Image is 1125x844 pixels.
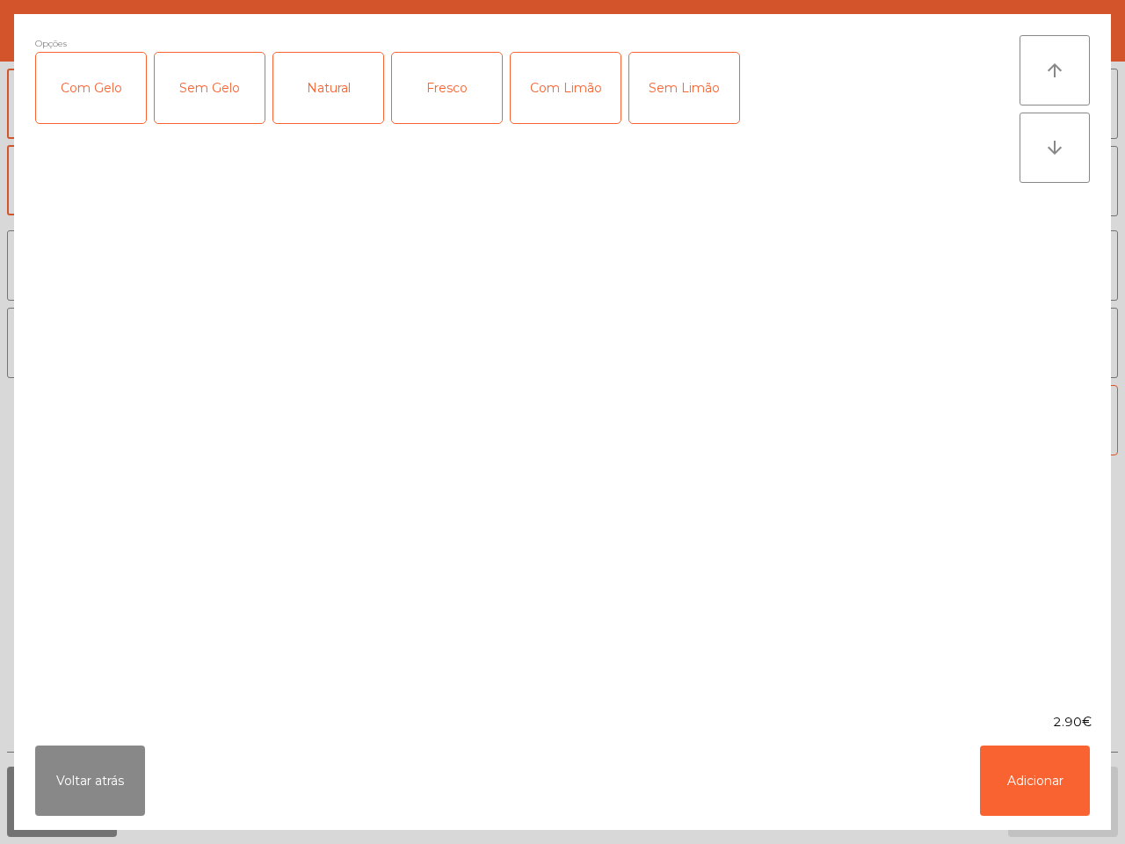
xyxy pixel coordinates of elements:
[36,53,146,123] div: Com Gelo
[511,53,621,123] div: Com Limão
[273,53,383,123] div: Natural
[1020,35,1090,105] button: arrow_upward
[629,53,739,123] div: Sem Limão
[35,35,67,52] span: Opções
[392,53,502,123] div: Fresco
[1044,60,1065,81] i: arrow_upward
[155,53,265,123] div: Sem Gelo
[14,713,1111,731] div: 2.90€
[1044,137,1065,158] i: arrow_downward
[1020,113,1090,183] button: arrow_downward
[35,746,145,816] button: Voltar atrás
[980,746,1090,816] button: Adicionar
